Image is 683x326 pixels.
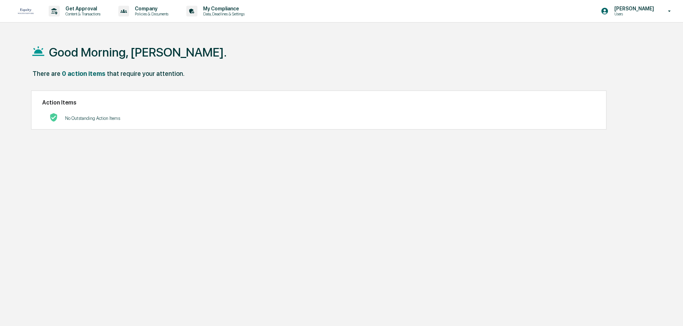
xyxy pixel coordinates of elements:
p: Get Approval [60,6,104,11]
div: 0 action items [62,70,105,77]
h1: Good Morning, [PERSON_NAME]. [49,45,227,59]
p: Company [129,6,172,11]
p: No Outstanding Action Items [65,116,120,121]
div: that require your attention. [107,70,185,77]
img: No Actions logo [49,113,58,122]
p: Policies & Documents [129,11,172,16]
p: [PERSON_NAME] [609,6,658,11]
div: There are [33,70,60,77]
p: My Compliance [197,6,248,11]
h2: Action Items [42,99,595,106]
img: logo [17,7,34,15]
p: Users [609,11,658,16]
p: Data, Deadlines & Settings [197,11,248,16]
p: Content & Transactions [60,11,104,16]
